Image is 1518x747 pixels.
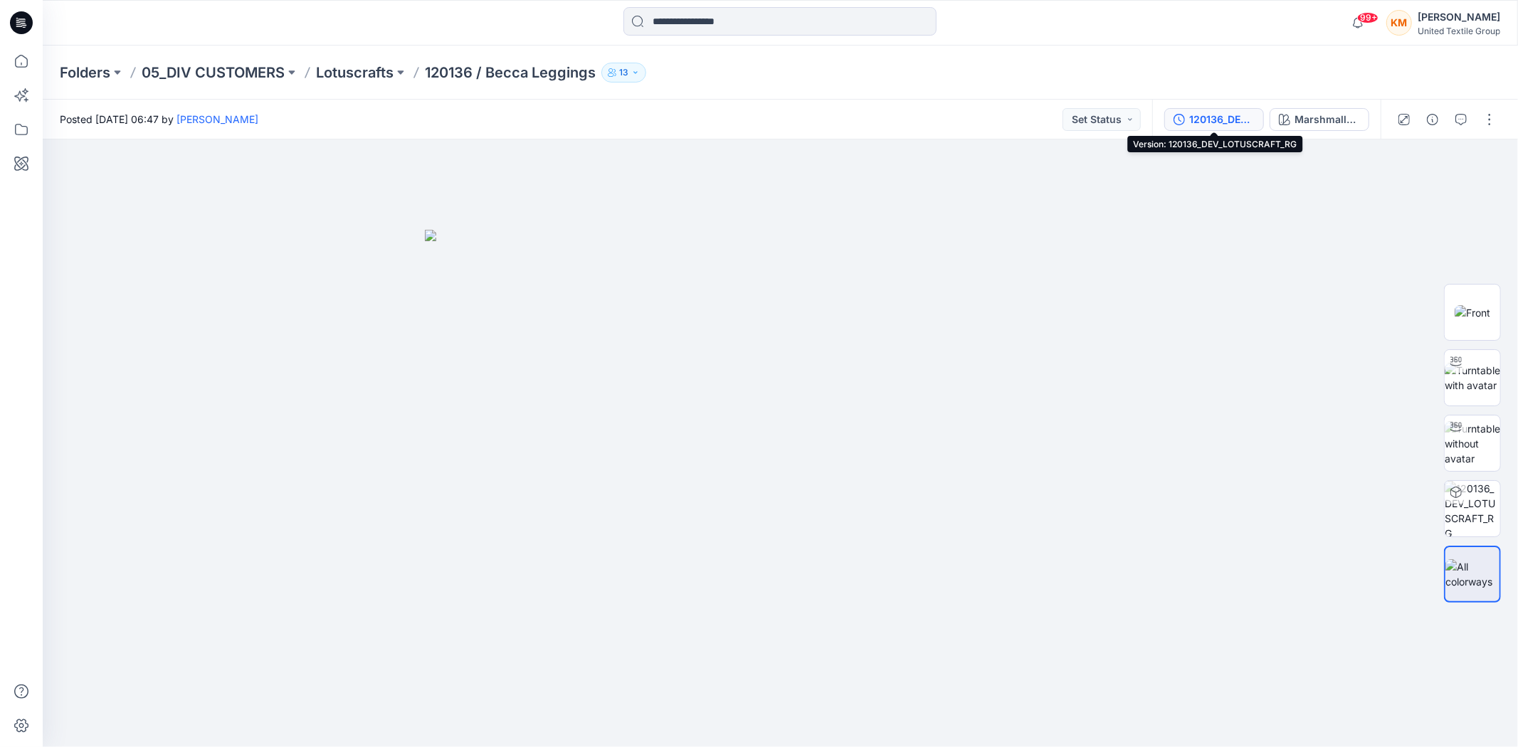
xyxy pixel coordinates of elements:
img: Front [1455,305,1490,320]
button: 120136_DEV_LOTUSCRAFT_RG [1164,108,1264,131]
div: KM [1386,10,1412,36]
p: 120136 / Becca Leggings [425,63,596,83]
div: United Textile Group [1418,26,1500,36]
button: Marshmallow 11-4300 TCX [1270,108,1369,131]
div: [PERSON_NAME] [1418,9,1500,26]
div: Marshmallow 11-4300 TCX [1295,112,1360,127]
a: 05_DIV CUSTOMERS [142,63,285,83]
img: 120136_DEV_LOTUSCRAFT_RG Marshmallow 11-4300 TCX [1445,481,1500,536]
span: 99+ [1357,12,1379,23]
div: 120136_DEV_LOTUSCRAFT_RG [1189,112,1255,127]
img: Turntable without avatar [1445,421,1500,466]
span: Posted [DATE] 06:47 by [60,112,258,127]
button: Details [1421,108,1444,131]
a: [PERSON_NAME] [176,113,258,125]
button: 13 [601,63,646,83]
img: All colorways [1445,559,1499,589]
img: eyJhbGciOiJIUzI1NiIsImtpZCI6IjAiLCJzbHQiOiJzZXMiLCJ0eXAiOiJKV1QifQ.eyJkYXRhIjp7InR5cGUiOiJzdG9yYW... [425,230,1137,747]
a: Folders [60,63,110,83]
a: Lotuscrafts [316,63,394,83]
img: Turntable with avatar [1445,363,1500,393]
p: 13 [619,65,628,80]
